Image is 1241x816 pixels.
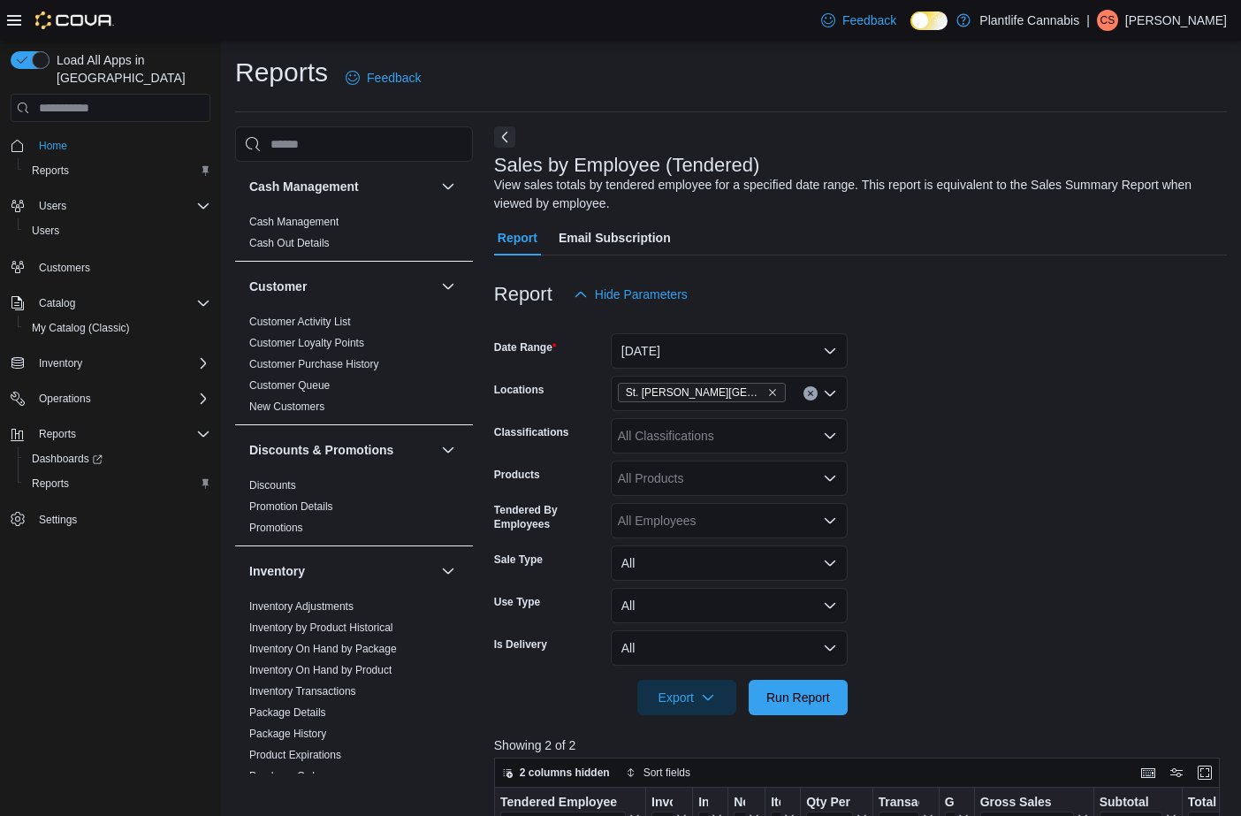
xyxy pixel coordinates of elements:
[32,195,210,217] span: Users
[1100,10,1115,31] span: CS
[18,446,217,471] a: Dashboards
[438,176,459,197] button: Cash Management
[4,386,217,411] button: Operations
[39,392,91,406] span: Operations
[4,291,217,316] button: Catalog
[806,795,852,812] div: Qty Per Transaction
[249,600,354,613] a: Inventory Adjustments
[249,664,392,676] a: Inventory On Hand by Product
[249,622,393,634] a: Inventory by Product Historical
[235,311,473,424] div: Customer
[235,211,473,261] div: Cash Management
[25,317,210,339] span: My Catalog (Classic)
[249,685,356,698] a: Inventory Transactions
[249,521,303,535] span: Promotions
[18,316,217,340] button: My Catalog (Classic)
[249,705,326,720] span: Package Details
[32,255,210,278] span: Customers
[494,595,540,609] label: Use Type
[651,795,673,812] div: Invoices Sold
[25,160,76,181] a: Reports
[249,358,379,370] a: Customer Purchase History
[11,126,210,578] nav: Complex example
[32,388,210,409] span: Operations
[494,637,547,652] label: Is Delivery
[249,400,324,414] span: New Customers
[910,11,948,30] input: Dark Mode
[32,353,89,374] button: Inventory
[32,293,210,314] span: Catalog
[25,448,210,469] span: Dashboards
[32,509,84,530] a: Settings
[32,423,83,445] button: Reports
[4,507,217,532] button: Settings
[4,194,217,218] button: Users
[494,468,540,482] label: Products
[438,561,459,582] button: Inventory
[32,423,210,445] span: Reports
[823,386,837,400] button: Open list of options
[767,387,778,398] button: Remove St. Albert - Jensen Lakes from selection in this group
[249,684,356,698] span: Inventory Transactions
[32,321,130,335] span: My Catalog (Classic)
[249,278,307,295] h3: Customer
[734,795,745,812] div: Net Sold
[494,736,1227,754] p: Showing 2 of 2
[249,706,326,719] a: Package Details
[823,471,837,485] button: Open list of options
[249,643,397,655] a: Inventory On Hand by Package
[438,276,459,297] button: Customer
[611,333,848,369] button: [DATE]
[842,11,896,29] span: Feedback
[814,3,903,38] a: Feedback
[944,795,954,812] div: Gift Cards
[25,220,210,241] span: Users
[32,134,210,156] span: Home
[1125,10,1227,31] p: [PERSON_NAME]
[500,795,626,812] div: Tendered Employee
[25,220,66,241] a: Users
[611,588,848,623] button: All
[4,254,217,279] button: Customers
[1138,762,1159,783] button: Keyboard shortcuts
[249,337,364,349] a: Customer Loyalty Points
[39,513,77,527] span: Settings
[249,236,330,250] span: Cash Out Details
[18,158,217,183] button: Reports
[39,139,67,153] span: Home
[249,378,330,393] span: Customer Queue
[637,680,736,715] button: Export
[698,795,708,812] div: Invoices Ref
[25,473,210,494] span: Reports
[249,562,305,580] h3: Inventory
[1086,10,1090,31] p: |
[249,562,434,580] button: Inventory
[32,135,74,156] a: Home
[878,795,918,812] div: Transaction Average
[32,164,69,178] span: Reports
[25,448,110,469] a: Dashboards
[494,383,544,397] label: Locations
[249,727,326,741] span: Package History
[803,386,818,400] button: Clear input
[32,477,69,491] span: Reports
[4,351,217,376] button: Inventory
[249,216,339,228] a: Cash Management
[771,795,780,812] div: Items Per Transaction
[249,749,341,761] a: Product Expirations
[39,427,76,441] span: Reports
[249,642,397,656] span: Inventory On Hand by Package
[18,471,217,496] button: Reports
[494,126,515,148] button: Next
[39,261,90,275] span: Customers
[559,220,671,255] span: Email Subscription
[520,766,610,780] span: 2 columns hidden
[339,60,428,95] a: Feedback
[494,155,760,176] h3: Sales by Employee (Tendered)
[494,425,569,439] label: Classifications
[249,237,330,249] a: Cash Out Details
[595,286,688,303] span: Hide Parameters
[249,663,392,677] span: Inventory On Hand by Product
[1166,762,1187,783] button: Display options
[643,766,690,780] span: Sort fields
